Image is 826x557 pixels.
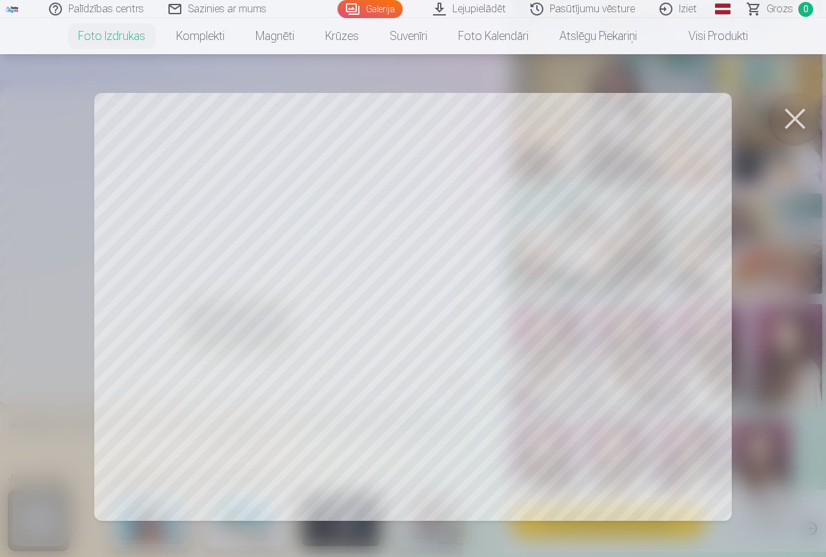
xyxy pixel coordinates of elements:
a: Magnēti [240,18,310,54]
a: Krūzes [310,18,374,54]
span: Grozs [767,1,793,17]
img: /fa1 [5,5,19,13]
a: Suvenīri [374,18,443,54]
a: Visi produkti [652,18,763,54]
a: Komplekti [161,18,240,54]
a: Atslēgu piekariņi [544,18,652,54]
span: 0 [798,2,813,17]
a: Foto izdrukas [63,18,161,54]
a: Foto kalendāri [443,18,544,54]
